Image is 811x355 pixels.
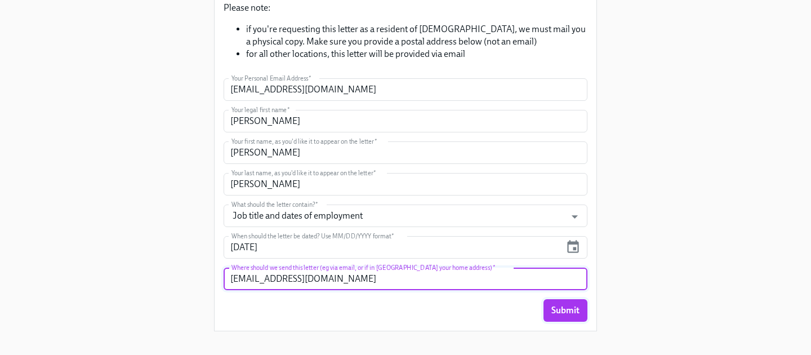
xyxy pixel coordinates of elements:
[551,305,580,316] span: Submit
[246,48,587,60] li: for all other locations, this letter will be provided via email
[246,23,587,48] li: if you're requesting this letter as a resident of [DEMOGRAPHIC_DATA], we must mail you a physical...
[543,299,587,322] button: Submit
[224,2,587,14] p: Please note:
[224,236,561,259] input: MM/DD/YYYY
[566,208,583,225] button: Open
